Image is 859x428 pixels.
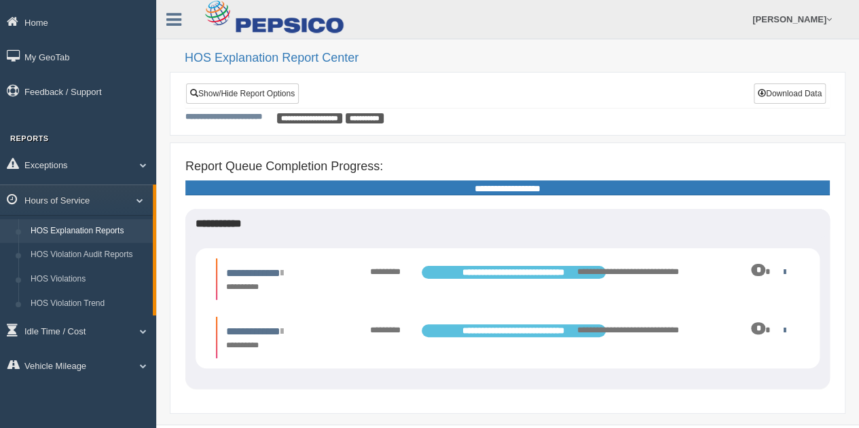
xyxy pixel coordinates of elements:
[185,52,845,65] h2: HOS Explanation Report Center
[186,83,299,104] a: Show/Hide Report Options
[185,160,830,174] h4: Report Queue Completion Progress:
[216,258,799,300] li: Expand
[216,317,799,358] li: Expand
[754,83,826,104] button: Download Data
[24,243,153,267] a: HOS Violation Audit Reports
[24,219,153,244] a: HOS Explanation Reports
[24,292,153,316] a: HOS Violation Trend
[24,267,153,292] a: HOS Violations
